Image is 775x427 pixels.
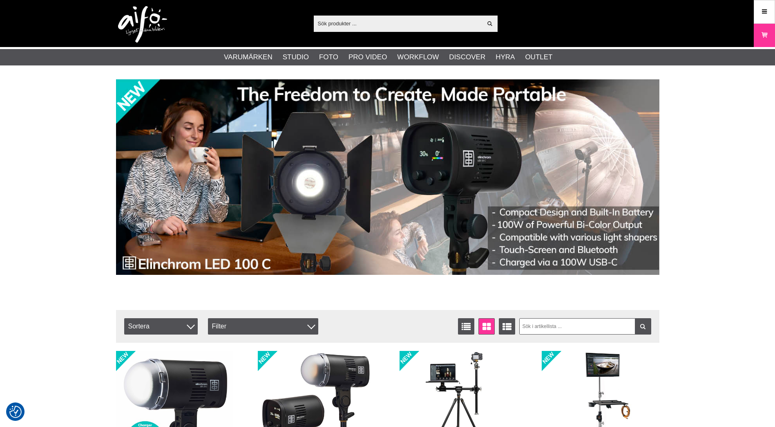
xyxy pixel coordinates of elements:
[224,52,272,63] a: Varumärken
[496,52,515,63] a: Hyra
[124,318,198,335] span: Sortera
[118,6,167,43] img: logo.png
[519,318,651,335] input: Sök i artikellista ...
[499,318,515,335] a: Utökad listvisning
[525,52,552,63] a: Outlet
[635,318,651,335] a: Filtrera
[449,52,485,63] a: Discover
[397,52,439,63] a: Workflow
[348,52,387,63] a: Pro Video
[458,318,474,335] a: Listvisning
[283,52,309,63] a: Studio
[478,318,495,335] a: Fönstervisning
[319,52,338,63] a: Foto
[9,406,22,418] img: Revisit consent button
[116,79,659,275] img: Annons:002 banner-elin-led100c11390x.jpg
[314,17,482,29] input: Sök produkter ...
[208,318,318,335] div: Filter
[9,405,22,419] button: Samtyckesinställningar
